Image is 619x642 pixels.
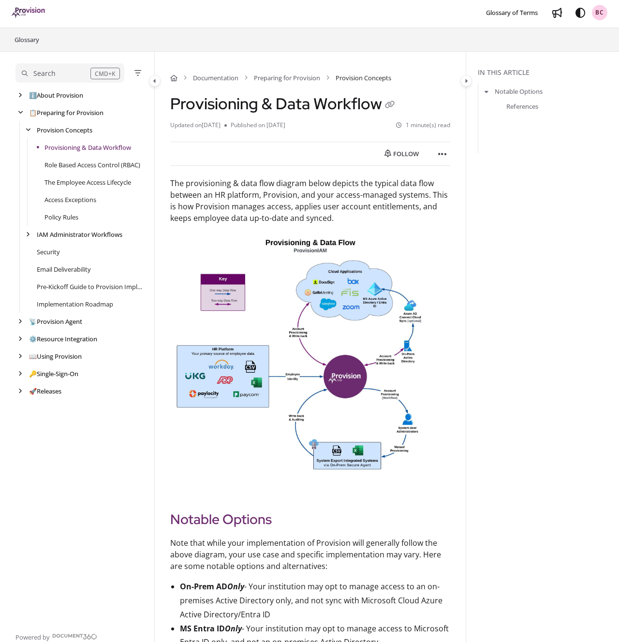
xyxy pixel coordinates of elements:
[486,8,538,17] span: Glossary of Terms
[29,317,82,326] a: Provision Agent
[15,335,25,344] div: arrow
[12,7,46,18] a: Project logo
[29,387,37,395] span: 🚀
[396,121,450,130] li: 1 minute(s) read
[37,299,113,309] a: Implementation Roadmap
[29,352,37,361] span: 📖
[29,351,82,361] a: Using Provision
[376,146,427,161] button: Follow
[29,335,37,343] span: ⚙️
[254,73,320,83] a: Preparing for Provision
[382,98,398,113] button: Copy link of Provisioning & Data Workflow
[506,102,538,111] a: References
[15,369,25,379] div: arrow
[336,73,391,83] span: Provision Concepts
[29,108,37,117] span: 📋
[44,195,96,204] a: Access Exceptions
[170,537,450,572] p: Note that while your implementation of Provision will generally follow the above diagram, your us...
[193,73,238,83] a: Documentation
[225,623,242,634] em: Only
[549,5,565,20] a: Whats new
[180,580,450,621] li: - Your institution may opt to manage access to an on-premises Active Directory only, and not sync...
[44,212,78,222] a: Policy Rules
[23,126,33,135] div: arrow
[435,146,450,161] button: Article more options
[14,34,40,45] a: Glossary
[15,352,25,361] div: arrow
[170,177,450,224] p: The provisioning & data flow diagram below depicts the typical data flow between an HR platform, ...
[180,581,244,592] strong: On-Prem AD
[15,108,25,117] div: arrow
[52,634,97,640] img: Document360
[595,8,604,17] span: BC
[33,68,56,79] div: Search
[37,230,122,239] a: IAM Administrator Workflows
[15,632,50,642] span: Powered by
[29,91,37,100] span: ℹ️
[170,73,177,83] a: Home
[37,264,91,274] a: Email Deliverability
[15,63,124,83] button: Search
[170,509,450,529] h2: Notable Options
[149,75,161,87] button: Category toggle
[15,630,97,642] a: Powered by Document360 - opens in a new tab
[170,94,398,113] h1: Provisioning & Data Workflow
[29,317,37,326] span: 📡
[573,5,588,20] button: Theme options
[29,369,37,378] span: 🔑
[29,90,83,100] a: About Provision
[37,247,60,257] a: Security
[37,282,145,292] a: Pre-Kickoff Guide to Provision Implementation
[132,67,144,79] button: Filter
[495,87,543,96] a: Notable Options
[44,143,131,152] a: Provisioning & Data Workflow
[15,317,25,326] div: arrow
[15,91,25,100] div: arrow
[90,68,120,79] div: CMD+K
[37,125,92,135] a: Provision Concepts
[15,387,25,396] div: arrow
[180,623,242,634] strong: MS Entra ID
[478,67,615,78] div: In this article
[44,177,131,187] a: The Employee Access Lifecycle
[12,7,46,18] img: brand logo
[23,230,33,239] div: arrow
[170,232,450,476] img: ProvisionIAM%20-%20Provisioning%20&%20Data%20Flow%20Diagram%20-%20Standard%20Flow%20Diagram.jpeg
[460,75,472,87] button: Category toggle
[29,386,61,396] a: Releases
[170,121,224,130] li: Updated on [DATE]
[44,160,140,170] a: Role Based Access Control (RBAC)
[227,581,244,592] em: Only
[224,121,285,130] li: Published on [DATE]
[482,86,491,97] button: arrow
[29,334,97,344] a: Resource Integration
[592,5,607,20] button: BC
[29,108,103,117] a: Preparing for Provision
[29,369,78,379] a: Single-Sign-On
